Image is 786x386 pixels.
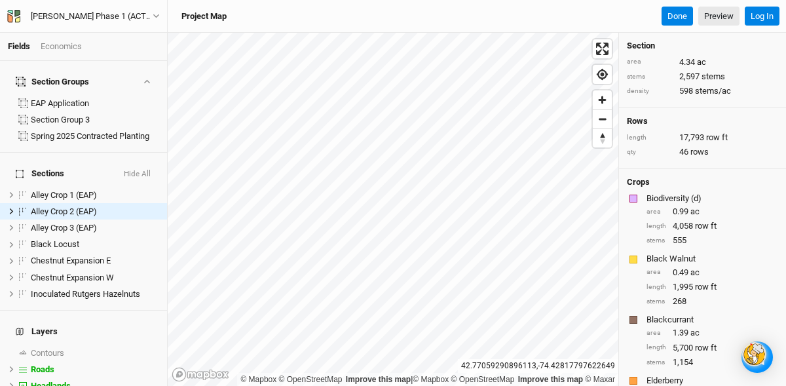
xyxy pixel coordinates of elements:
span: ac [690,327,700,339]
div: 555 [646,235,778,246]
div: stems [646,358,666,368]
div: Section Group 3 [31,115,159,125]
div: Roads [31,364,159,375]
span: row ft [695,342,717,354]
span: stems/ac [695,85,731,97]
div: area [646,207,666,217]
span: Roads [31,364,54,374]
h4: Rows [627,116,778,126]
div: EAP Application [31,98,159,109]
div: density [627,87,673,96]
span: Black Locust [31,239,79,249]
div: Black Walnut [646,253,776,265]
div: 598 [627,85,778,97]
span: ac [690,267,700,279]
div: Spring 2025 Contracted Planting [31,131,159,142]
div: 5,700 [646,342,778,354]
span: row ft [695,281,717,293]
span: row ft [706,132,728,144]
a: Mapbox [413,375,449,384]
div: Corbin Hill Phase 1 (ACTIVE 2024) [31,10,153,23]
div: | [240,373,615,386]
button: Enter fullscreen [593,39,612,58]
div: Biodiversity (d) [646,193,776,204]
button: Show section groups [141,77,152,86]
div: Alley Crop 3 (EAP) [31,223,159,233]
a: Maxar [585,375,615,384]
div: Chestnut Expansion E [31,256,159,266]
span: Alley Crop 2 (EAP) [31,206,97,216]
a: Mapbox logo [172,367,229,382]
span: row ft [695,220,717,232]
h4: Section [627,41,778,51]
a: Improve this map [518,375,583,384]
div: 1,154 [646,357,778,368]
div: Chestnut Expansion W [31,273,159,283]
a: Preview [698,7,739,26]
button: Reset bearing to north [593,128,612,147]
div: Contours [31,348,159,358]
button: Done [662,7,693,26]
span: Inoculated Rutgers Hazelnuts [31,289,140,299]
button: Zoom out [593,109,612,128]
button: Zoom in [593,90,612,109]
div: 0.49 [646,267,778,279]
h4: Layers [8,318,159,345]
div: 46 [627,146,778,158]
div: area [646,267,666,277]
a: Mapbox [240,375,276,384]
h4: Crops [627,177,650,187]
a: OpenStreetMap [279,375,343,384]
div: stems [646,297,666,307]
button: Hide All [123,170,151,179]
h3: Project Map [181,11,227,22]
div: Alley Crop 2 (EAP) [31,206,159,217]
span: Chestnut Expansion W [31,273,114,282]
div: 268 [646,296,778,307]
span: Contours [31,348,64,358]
span: stems [702,71,725,83]
span: Zoom out [593,110,612,128]
div: 42.77059290896113 , -74.42817797622649 [458,359,618,373]
div: 1.39 [646,327,778,339]
a: Improve this map [346,375,411,384]
span: ac [690,206,700,218]
canvas: Map [168,33,618,386]
button: Find my location [593,65,612,84]
span: Alley Crop 1 (EAP) [31,190,97,200]
div: Section Groups [16,77,89,87]
div: qty [627,147,673,157]
button: [PERSON_NAME] Phase 1 (ACTIVE 2024) [7,9,160,24]
a: Fields [8,41,30,51]
div: Open Intercom Messenger [741,341,773,373]
div: area [627,57,673,67]
div: [PERSON_NAME] Phase 1 (ACTIVE 2024) [31,10,153,23]
div: 1,995 [646,281,778,293]
div: area [646,328,666,338]
div: Alley Crop 1 (EAP) [31,190,159,201]
div: 0.99 [646,206,778,218]
button: Log In [745,7,779,26]
span: Reset bearing to north [593,129,612,147]
span: Alley Crop 3 (EAP) [31,223,97,233]
a: OpenStreetMap [451,375,515,384]
div: Black Locust [31,239,159,250]
div: 17,793 [627,132,778,144]
div: Economics [41,41,82,52]
div: length [646,343,666,353]
span: ac [697,56,706,68]
div: length [646,282,666,292]
div: 2,597 [627,71,778,83]
div: stems [627,72,673,82]
span: Sections [16,168,64,179]
div: Inoculated Rutgers Hazelnuts [31,289,159,299]
span: rows [690,146,709,158]
div: 4,058 [646,220,778,232]
div: length [627,133,673,143]
div: 4.34 [627,56,778,68]
div: Blackcurrant [646,314,776,326]
span: Chestnut Expansion E [31,256,111,265]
